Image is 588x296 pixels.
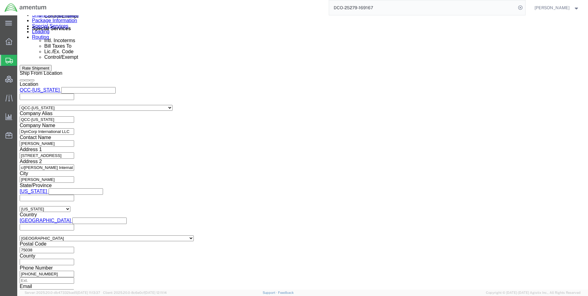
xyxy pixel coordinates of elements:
[4,3,47,12] img: logo
[534,4,570,11] span: Ray Cheatteam
[25,291,100,294] span: Server: 2025.20.0-db47332bad5
[263,291,278,294] a: Support
[145,291,167,294] span: [DATE] 12:11:14
[329,0,516,15] input: Search for shipment number, reference number
[534,4,580,11] button: [PERSON_NAME]
[486,290,581,295] span: Copyright © [DATE]-[DATE] Agistix Inc., All Rights Reserved
[17,15,588,290] iframe: FS Legacy Container
[77,291,100,294] span: [DATE] 11:13:37
[103,291,167,294] span: Client: 2025.20.0-8c6e0cf
[278,291,294,294] a: Feedback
